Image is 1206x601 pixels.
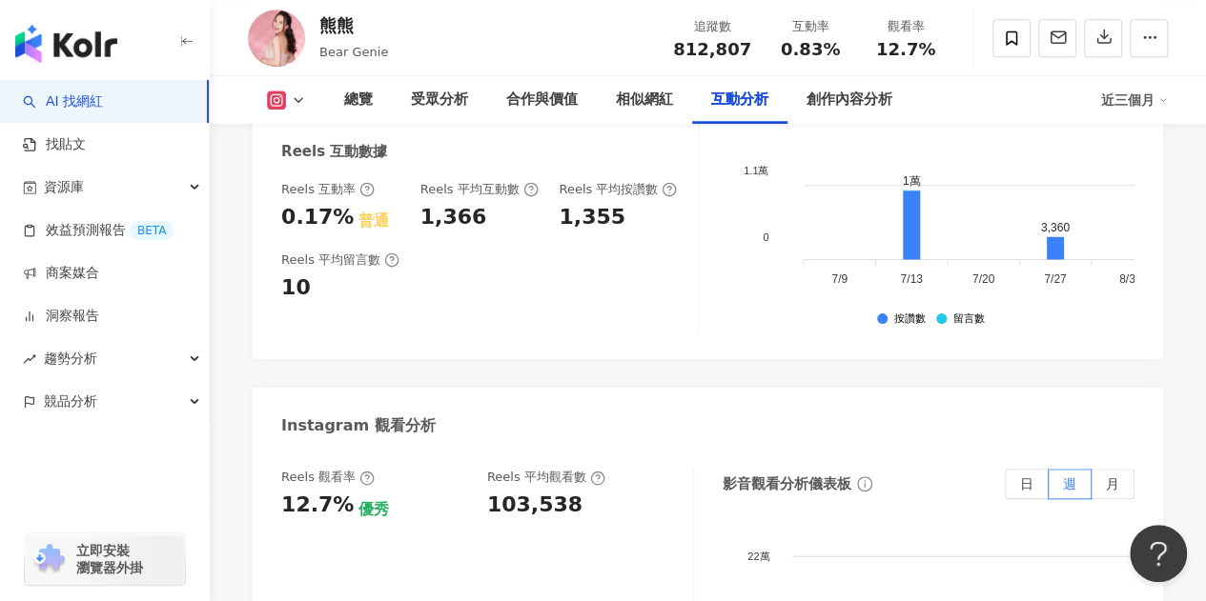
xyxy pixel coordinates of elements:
[1044,272,1067,286] tspan: 7/27
[763,231,768,243] tspan: 0
[23,352,36,366] span: rise
[1101,85,1168,115] div: 近三個月
[711,89,768,111] div: 互動分析
[44,337,97,380] span: 趨勢分析
[747,551,769,562] tspan: 22萬
[876,40,935,59] span: 12.7%
[1106,476,1119,491] span: 月
[420,181,539,198] div: Reels 平均互動數
[673,17,751,36] div: 追蹤數
[744,165,768,176] tspan: 1.1萬
[1063,476,1076,491] span: 週
[616,89,673,111] div: 相似網紅
[23,135,86,154] a: 找貼文
[869,17,942,36] div: 觀看率
[411,89,468,111] div: 受眾分析
[559,203,625,232] div: 1,355
[358,210,389,231] div: 普通
[358,499,389,520] div: 優秀
[44,166,84,209] span: 資源庫
[281,203,354,232] div: 0.17%
[248,10,305,67] img: KOL Avatar
[971,272,994,286] tspan: 7/20
[952,313,984,326] div: 留言數
[900,272,923,286] tspan: 7/13
[1130,525,1187,582] iframe: Help Scout Beacon - Open
[344,89,373,111] div: 總覽
[15,25,117,63] img: logo
[723,474,851,494] div: 影音觀看分析儀表板
[807,89,892,111] div: 創作內容分析
[44,380,97,423] span: 競品分析
[281,181,375,198] div: Reels 互動率
[31,544,68,574] img: chrome extension
[781,40,840,59] span: 0.83%
[319,13,388,37] div: 熊熊
[487,491,583,520] div: 103,538
[23,221,174,240] a: 效益預測報告BETA
[673,39,751,59] span: 812,807
[281,415,436,436] div: Instagram 觀看分析
[23,92,103,111] a: searchAI 找網紅
[1118,272,1134,286] tspan: 8/3
[281,251,399,269] div: Reels 平均留言數
[23,264,99,283] a: 商案媒合
[774,17,847,36] div: 互動率
[831,272,848,286] tspan: 7/9
[281,469,375,486] div: Reels 觀看率
[281,491,354,520] div: 12.7%
[854,473,875,494] span: info-circle
[487,469,605,486] div: Reels 平均觀看數
[893,313,925,326] div: 按讚數
[319,45,388,59] span: Bear Genie
[25,533,185,585] a: chrome extension立即安裝 瀏覽器外掛
[1020,476,1033,491] span: 日
[281,273,311,303] div: 10
[506,89,578,111] div: 合作與價值
[23,307,99,326] a: 洞察報告
[76,542,143,576] span: 立即安裝 瀏覽器外掛
[420,203,487,232] div: 1,366
[281,142,387,162] div: Reels 互動數據
[559,181,677,198] div: Reels 平均按讚數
